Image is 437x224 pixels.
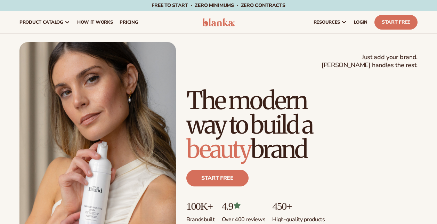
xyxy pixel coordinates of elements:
span: beauty [186,134,251,165]
a: How It Works [74,11,116,33]
a: product catalog [16,11,74,33]
p: 450+ [272,200,325,212]
span: Just add your brand. [PERSON_NAME] handles the rest. [322,53,418,70]
a: LOGIN [350,11,371,33]
a: resources [310,11,350,33]
span: pricing [120,19,138,25]
span: How It Works [77,19,113,25]
a: Start free [186,170,249,186]
a: pricing [116,11,141,33]
p: 100K+ [186,200,215,212]
img: logo [202,18,235,26]
span: resources [314,19,340,25]
span: product catalog [19,19,63,25]
span: LOGIN [354,19,367,25]
p: High-quality products [272,212,325,223]
a: Start Free [374,15,418,30]
p: 4.9 [222,200,266,212]
p: Over 400 reviews [222,212,266,223]
h1: The modern way to build a brand [186,88,418,161]
span: Free to start · ZERO minimums · ZERO contracts [152,2,285,9]
p: Brands built [186,212,215,223]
